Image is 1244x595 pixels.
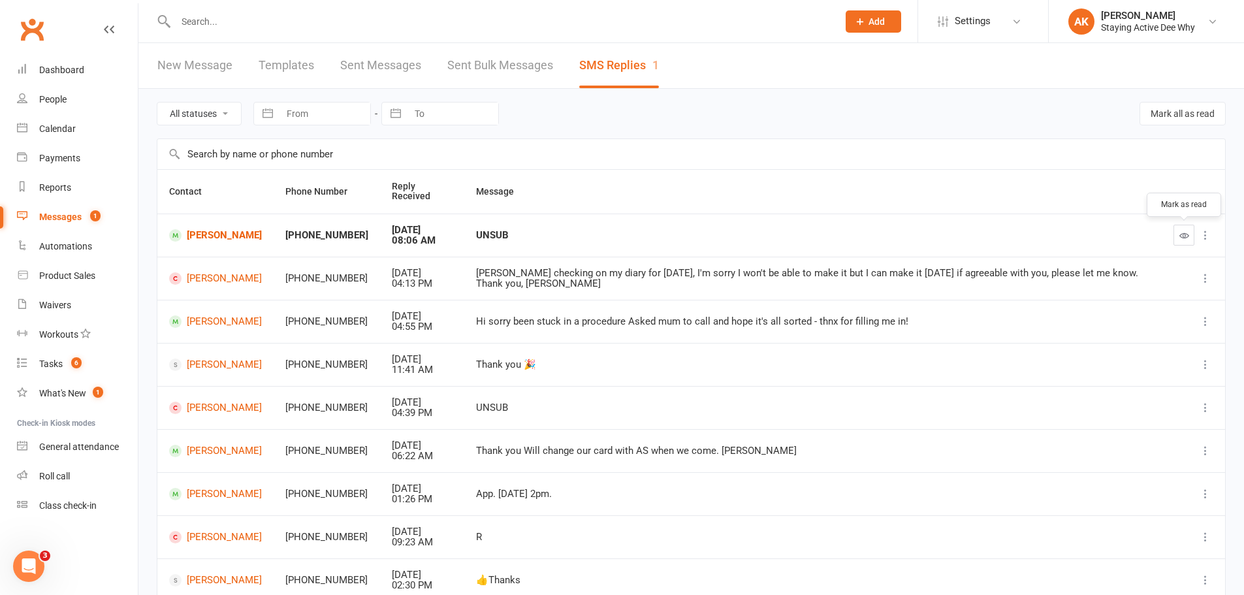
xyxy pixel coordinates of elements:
div: [DATE] [392,311,453,322]
div: Dashboard [39,65,84,75]
div: App. [DATE] 2pm. [476,489,1150,500]
div: 01:26 PM [392,494,453,505]
div: People [39,94,67,105]
input: Search by name or phone number [157,139,1225,169]
div: Tasks [39,359,63,369]
span: 3 [40,551,50,561]
div: Automations [39,241,92,251]
span: Add [869,16,885,27]
span: 1 [90,210,101,221]
div: Messages [39,212,82,222]
div: Waivers [39,300,71,310]
div: [PHONE_NUMBER] [285,445,368,457]
a: New Message [157,43,232,88]
a: SMS Replies1 [579,43,659,88]
a: Waivers [17,291,138,320]
div: [DATE] [392,570,453,581]
a: What's New1 [17,379,138,408]
div: 02:30 PM [392,580,453,591]
div: [DATE] [392,483,453,494]
span: 1 [93,387,103,398]
div: [DATE] [392,354,453,365]
div: 04:13 PM [392,278,453,289]
a: Class kiosk mode [17,491,138,521]
div: What's New [39,388,86,398]
a: Messages 1 [17,202,138,232]
span: Settings [955,7,991,36]
a: Payments [17,144,138,173]
a: Product Sales [17,261,138,291]
a: [PERSON_NAME] [169,445,262,457]
div: [DATE] [392,225,453,236]
a: People [17,85,138,114]
div: [PHONE_NUMBER] [285,273,368,284]
div: [PHONE_NUMBER] [285,575,368,586]
a: [PERSON_NAME] [169,402,262,414]
div: 👍Thanks [476,575,1150,586]
button: Mark all as read [1140,102,1226,125]
div: 04:55 PM [392,321,453,332]
div: UNSUB [476,230,1150,241]
div: Thank you 🎉 [476,359,1150,370]
div: Workouts [39,329,78,340]
input: Search... [172,12,829,31]
button: Add [846,10,901,33]
th: Message [464,170,1162,214]
a: Workouts [17,320,138,349]
div: [PHONE_NUMBER] [285,359,368,370]
a: Reports [17,173,138,202]
a: [PERSON_NAME] [169,315,262,328]
div: 04:39 PM [392,408,453,419]
div: Calendar [39,123,76,134]
div: [DATE] [392,526,453,538]
a: [PERSON_NAME] [169,272,262,285]
div: Roll call [39,471,70,481]
div: Reports [39,182,71,193]
div: R [476,532,1150,543]
span: 6 [71,357,82,368]
div: [DATE] [392,268,453,279]
div: General attendance [39,442,119,452]
a: General attendance kiosk mode [17,432,138,462]
div: [PHONE_NUMBER] [285,316,368,327]
div: [PHONE_NUMBER] [285,230,368,241]
input: From [279,103,370,125]
input: To [407,103,498,125]
a: [PERSON_NAME] [169,359,262,371]
div: 1 [652,58,659,72]
a: [PERSON_NAME] [169,531,262,543]
a: [PERSON_NAME] [169,488,262,500]
a: Sent Bulk Messages [447,43,553,88]
div: 06:22 AM [392,451,453,462]
a: Calendar [17,114,138,144]
iframe: Intercom live chat [13,551,44,582]
a: Clubworx [16,13,48,46]
div: [PERSON_NAME] checking on my diary for [DATE], I'm sorry I won't be able to make it but I can mak... [476,268,1150,289]
div: Product Sales [39,270,95,281]
a: Automations [17,232,138,261]
a: [PERSON_NAME] [169,574,262,587]
div: [PERSON_NAME] [1101,10,1195,22]
div: [DATE] [392,440,453,451]
a: Templates [259,43,314,88]
div: [PHONE_NUMBER] [285,489,368,500]
div: [PHONE_NUMBER] [285,532,368,543]
div: 11:41 AM [392,364,453,376]
a: [PERSON_NAME] [169,229,262,242]
th: Contact [157,170,274,214]
div: Class check-in [39,500,97,511]
div: 09:23 AM [392,537,453,548]
div: Staying Active Dee Why [1101,22,1195,33]
a: Dashboard [17,56,138,85]
div: Payments [39,153,80,163]
th: Reply Received [380,170,464,214]
div: [DATE] [392,397,453,408]
div: Hi sorry been stuck in a procedure Asked mum to call and hope it's all sorted - thnx for filling ... [476,316,1150,327]
th: Phone Number [274,170,380,214]
a: Sent Messages [340,43,421,88]
div: 08:06 AM [392,235,453,246]
div: UNSUB [476,402,1150,413]
div: AK [1068,8,1094,35]
a: Roll call [17,462,138,491]
div: [PHONE_NUMBER] [285,402,368,413]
